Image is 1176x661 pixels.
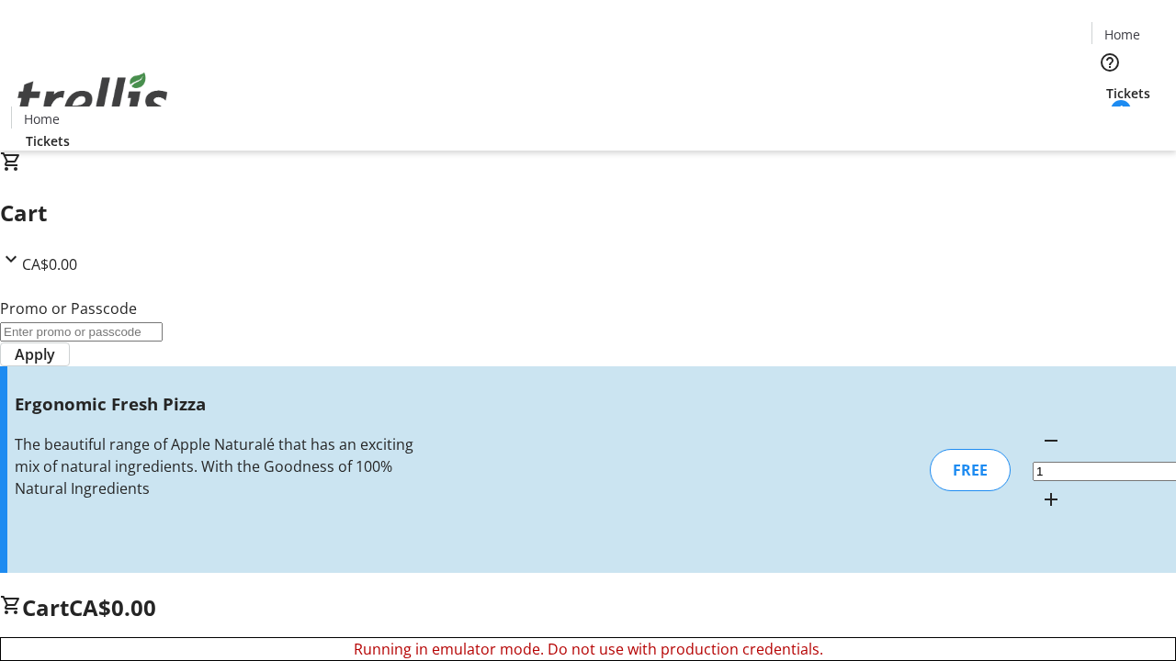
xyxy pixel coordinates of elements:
[1033,422,1069,459] button: Decrement by one
[11,52,175,144] img: Orient E2E Organization VlzXbKqY6S's Logo
[24,109,60,129] span: Home
[12,109,71,129] a: Home
[1033,481,1069,518] button: Increment by one
[1091,44,1128,81] button: Help
[15,391,416,417] h3: Ergonomic Fresh Pizza
[1092,25,1151,44] a: Home
[1106,84,1150,103] span: Tickets
[1091,84,1165,103] a: Tickets
[26,131,70,151] span: Tickets
[1091,103,1128,140] button: Cart
[11,131,85,151] a: Tickets
[15,433,416,499] div: The beautiful range of Apple Naturalé that has an exciting mix of natural ingredients. With the G...
[15,343,55,365] span: Apply
[930,449,1011,491] div: FREE
[69,592,156,622] span: CA$0.00
[22,254,77,274] span: CA$0.00
[1104,25,1140,44] span: Home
